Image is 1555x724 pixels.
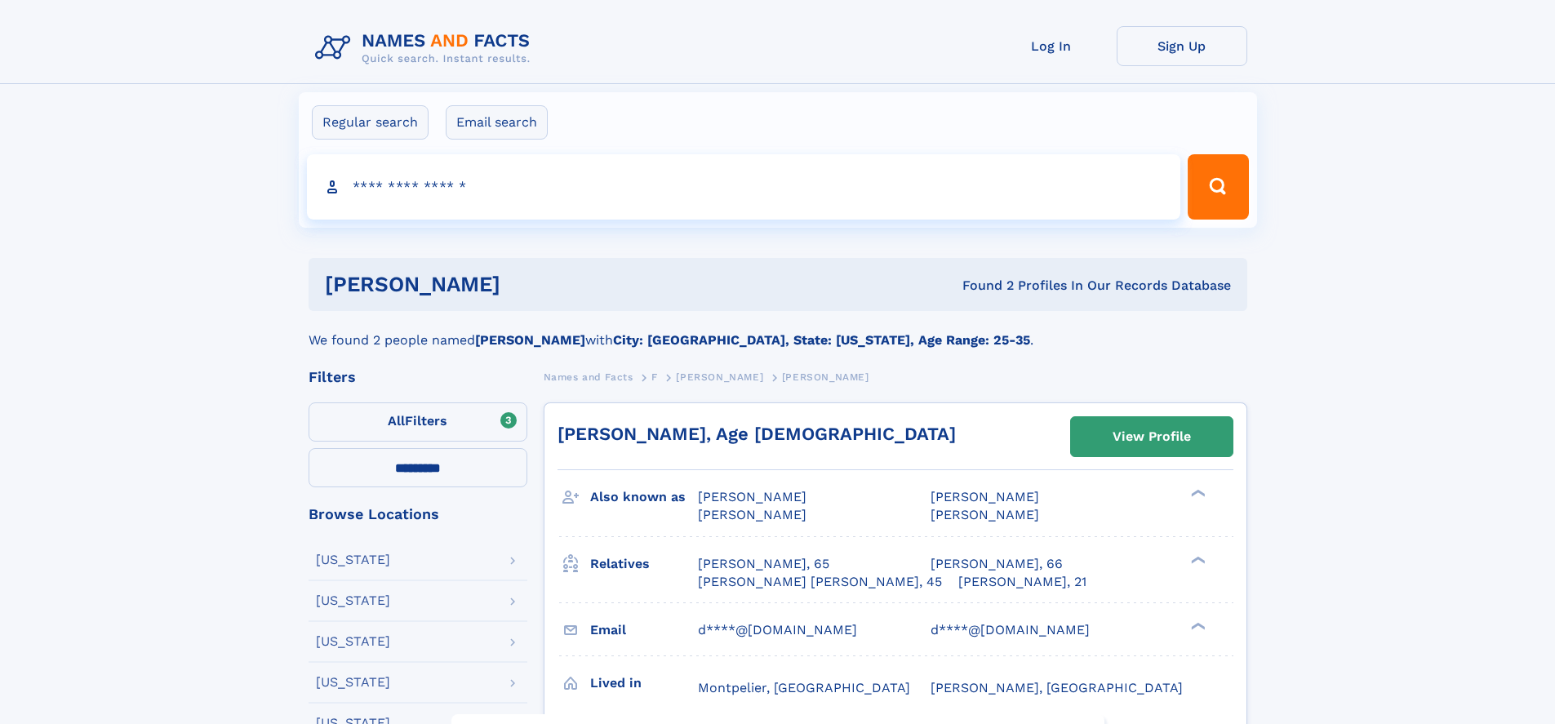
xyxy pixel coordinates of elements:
[1187,488,1206,499] div: ❯
[931,507,1039,522] span: [PERSON_NAME]
[698,489,806,504] span: [PERSON_NAME]
[651,371,658,383] span: F
[676,371,763,383] span: [PERSON_NAME]
[698,573,942,591] a: [PERSON_NAME] [PERSON_NAME], 45
[698,680,910,695] span: Montpelier, [GEOGRAPHIC_DATA]
[613,332,1030,348] b: City: [GEOGRAPHIC_DATA], State: [US_STATE], Age Range: 25-35
[309,370,527,384] div: Filters
[931,555,1063,573] a: [PERSON_NAME], 66
[986,26,1117,66] a: Log In
[309,507,527,522] div: Browse Locations
[590,550,698,578] h3: Relatives
[316,594,390,607] div: [US_STATE]
[446,105,548,140] label: Email search
[316,635,390,648] div: [US_STATE]
[316,553,390,566] div: [US_STATE]
[388,413,405,429] span: All
[1187,554,1206,565] div: ❯
[1187,620,1206,631] div: ❯
[782,371,869,383] span: [PERSON_NAME]
[590,616,698,644] h3: Email
[316,676,390,689] div: [US_STATE]
[309,402,527,442] label: Filters
[1113,418,1191,455] div: View Profile
[590,483,698,511] h3: Also known as
[544,366,633,387] a: Names and Facts
[698,507,806,522] span: [PERSON_NAME]
[698,555,829,573] a: [PERSON_NAME], 65
[958,573,1086,591] a: [PERSON_NAME], 21
[309,311,1247,350] div: We found 2 people named with .
[307,154,1181,220] input: search input
[1188,154,1248,220] button: Search Button
[731,277,1231,295] div: Found 2 Profiles In Our Records Database
[325,274,731,295] h1: [PERSON_NAME]
[1071,417,1233,456] a: View Profile
[931,489,1039,504] span: [PERSON_NAME]
[590,669,698,697] h3: Lived in
[558,424,956,444] a: [PERSON_NAME], Age [DEMOGRAPHIC_DATA]
[651,366,658,387] a: F
[312,105,429,140] label: Regular search
[676,366,763,387] a: [PERSON_NAME]
[931,680,1183,695] span: [PERSON_NAME], [GEOGRAPHIC_DATA]
[309,26,544,70] img: Logo Names and Facts
[475,332,585,348] b: [PERSON_NAME]
[1117,26,1247,66] a: Sign Up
